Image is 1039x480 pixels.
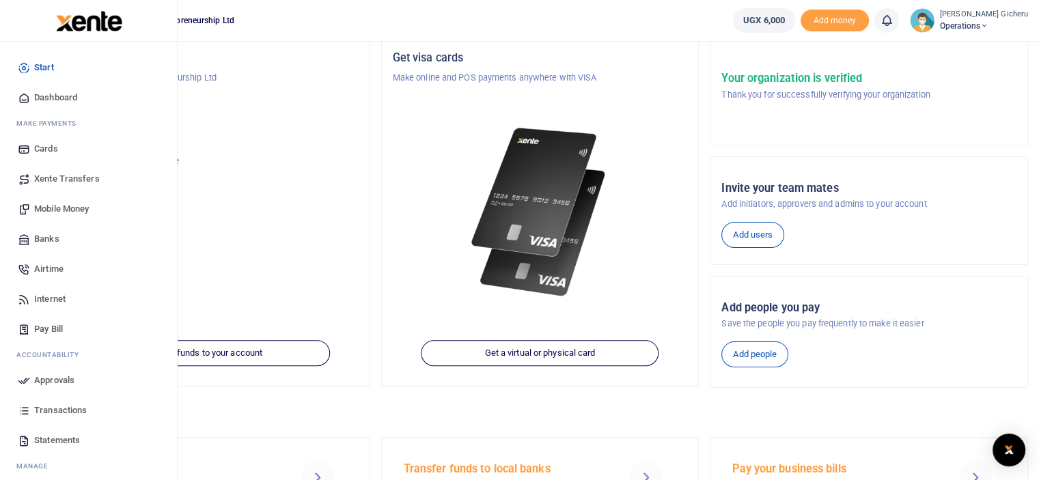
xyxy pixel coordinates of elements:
h5: Invite your team mates [721,182,1016,195]
span: Start [34,61,54,74]
span: Dashboard [34,91,77,104]
span: countability [27,350,79,360]
img: xente-_physical_cards.png [467,117,614,307]
span: Transactions [34,404,87,417]
span: ake Payments [23,118,77,128]
h5: Organization [64,51,359,65]
a: Airtime [11,254,166,284]
a: Dashboard [11,83,166,113]
h5: Pay your business bills [732,462,934,476]
h5: Add people you pay [721,301,1016,315]
li: Ac [11,344,166,365]
span: Airtime [34,262,64,276]
a: Get a virtual or physical card [421,341,659,367]
a: Add funds to your account [92,341,330,367]
li: Toup your wallet [801,10,869,32]
span: Pay Bill [34,322,63,336]
a: Add people [721,341,788,367]
a: Add users [721,222,784,248]
a: UGX 6,000 [733,8,795,33]
img: profile-user [910,8,934,33]
h5: UGX 6,000 [64,171,359,185]
a: Approvals [11,365,166,395]
h5: Your organization is verified [721,72,930,85]
span: Cards [34,142,58,156]
a: Pay Bill [11,314,166,344]
span: Mobile Money [34,202,89,216]
li: Wallet ballance [728,8,801,33]
h4: Make a transaction [52,404,1028,419]
a: profile-user [PERSON_NAME] Gicheru Operations [910,8,1028,33]
a: logo-small logo-large logo-large [55,15,122,25]
span: Xente Transfers [34,172,100,186]
h5: Account [64,104,359,117]
p: Save the people you pay frequently to make it easier [721,317,1016,330]
li: M [11,455,166,477]
a: Xente Transfers [11,164,166,194]
p: Make online and POS payments anywhere with VISA [393,71,688,85]
p: Add initiators, approvers and admins to your account [721,197,1016,211]
span: Approvals [34,373,74,387]
span: Statements [34,434,80,447]
h5: Transfer funds to local banks [404,462,606,476]
span: Internet [34,292,66,306]
p: Thank you for successfully verifying your organization [721,88,930,102]
a: Start [11,53,166,83]
span: Add money [801,10,869,32]
a: Cards [11,134,166,164]
p: Operations [64,124,359,138]
a: Internet [11,284,166,314]
small: [PERSON_NAME] Gicheru [940,9,1028,20]
a: Add money [801,14,869,25]
span: Operations [940,20,1028,32]
a: Mobile Money [11,194,166,224]
h5: Get visa cards [393,51,688,65]
span: anage [23,461,49,471]
span: Banks [34,232,59,246]
a: Transactions [11,395,166,425]
img: logo-large [56,11,122,31]
a: Statements [11,425,166,455]
div: Open Intercom Messenger [993,434,1025,466]
p: Avoda Institute Of Entrepreneurship Ltd [64,71,359,85]
a: Banks [11,224,166,254]
p: Your current account balance [64,154,359,168]
li: M [11,113,166,134]
span: UGX 6,000 [743,14,785,27]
